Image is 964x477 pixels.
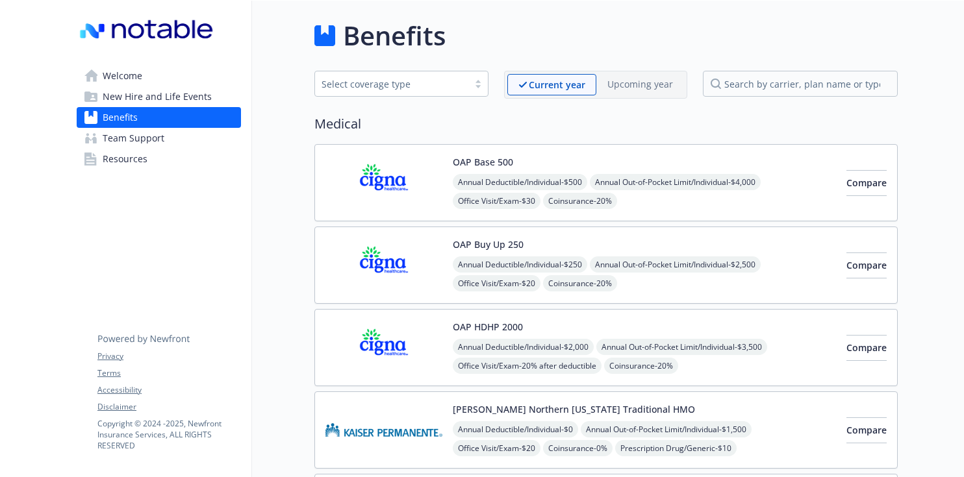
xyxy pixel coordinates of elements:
span: Welcome [103,66,142,86]
p: Copyright © 2024 - 2025 , Newfront Insurance Services, ALL RIGHTS RESERVED [97,418,240,451]
span: Office Visit/Exam - $20 [453,440,540,456]
span: Office Visit/Exam - 20% after deductible [453,358,602,374]
h2: Medical [314,114,898,134]
button: Compare [846,170,887,196]
p: Current year [529,78,585,92]
span: Benefits [103,107,138,128]
span: Coinsurance - 20% [543,193,617,209]
span: Annual Deductible/Individual - $2,000 [453,339,594,355]
span: New Hire and Life Events [103,86,212,107]
img: CIGNA carrier logo [325,155,442,210]
span: Annual Deductible/Individual - $0 [453,421,578,437]
a: Privacy [97,350,240,362]
span: Coinsurance - 0% [543,440,613,456]
input: search by carrier, plan name or type [703,71,898,97]
button: Compare [846,417,887,443]
a: Resources [77,149,241,169]
span: Annual Out-of-Pocket Limit/Individual - $3,500 [596,339,767,355]
span: Compare [846,259,887,271]
span: Upcoming year [596,74,684,95]
span: Team Support [103,128,164,149]
span: Compare [846,341,887,354]
span: Annual Deductible/Individual - $500 [453,174,587,190]
a: Accessibility [97,384,240,396]
span: Office Visit/Exam - $20 [453,275,540,291]
button: Compare [846,252,887,278]
span: Annual Out-of-Pocket Limit/Individual - $1,500 [581,421,752,437]
button: OAP HDHP 2000 [453,320,523,334]
a: Benefits [77,107,241,128]
span: Coinsurance - 20% [604,358,678,374]
button: OAP Base 500 [453,155,513,169]
a: Team Support [77,128,241,149]
span: Resources [103,149,147,169]
span: Annual Out-of-Pocket Limit/Individual - $4,000 [590,174,761,190]
p: Upcoming year [607,77,673,91]
div: Select coverage type [322,77,462,91]
span: Compare [846,177,887,189]
button: [PERSON_NAME] Northern [US_STATE] Traditional HMO [453,402,695,416]
span: Compare [846,424,887,436]
h1: Benefits [343,16,446,55]
span: Annual Out-of-Pocket Limit/Individual - $2,500 [590,256,761,273]
button: OAP Buy Up 250 [453,238,524,251]
span: Prescription Drug/Generic - $10 [615,440,737,456]
button: Compare [846,335,887,361]
a: New Hire and Life Events [77,86,241,107]
img: Kaiser Permanente Insurance Company carrier logo [325,402,442,458]
a: Terms [97,367,240,379]
span: Office Visit/Exam - $30 [453,193,540,209]
img: CIGNA carrier logo [325,238,442,293]
span: Coinsurance - 20% [543,275,617,291]
img: CIGNA carrier logo [325,320,442,375]
span: Annual Deductible/Individual - $250 [453,256,587,273]
a: Welcome [77,66,241,86]
a: Disclaimer [97,401,240,413]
